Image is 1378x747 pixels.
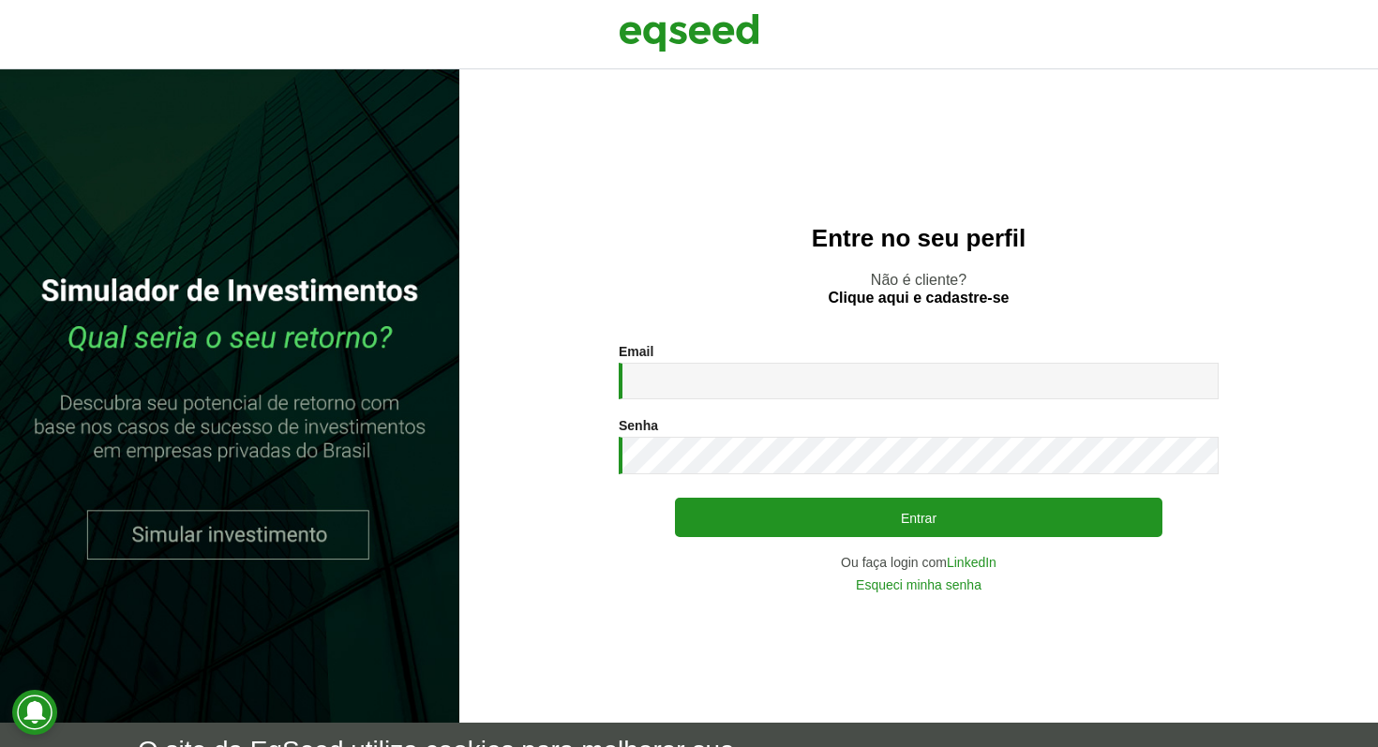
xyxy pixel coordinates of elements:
p: Não é cliente? [497,271,1341,306]
div: Ou faça login com [619,556,1219,569]
h2: Entre no seu perfil [497,225,1341,252]
a: Esqueci minha senha [856,578,981,591]
img: EqSeed Logo [619,9,759,56]
label: Senha [619,419,658,432]
a: LinkedIn [947,556,996,569]
button: Entrar [675,498,1162,537]
label: Email [619,345,653,358]
a: Clique aqui e cadastre-se [829,291,1010,306]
